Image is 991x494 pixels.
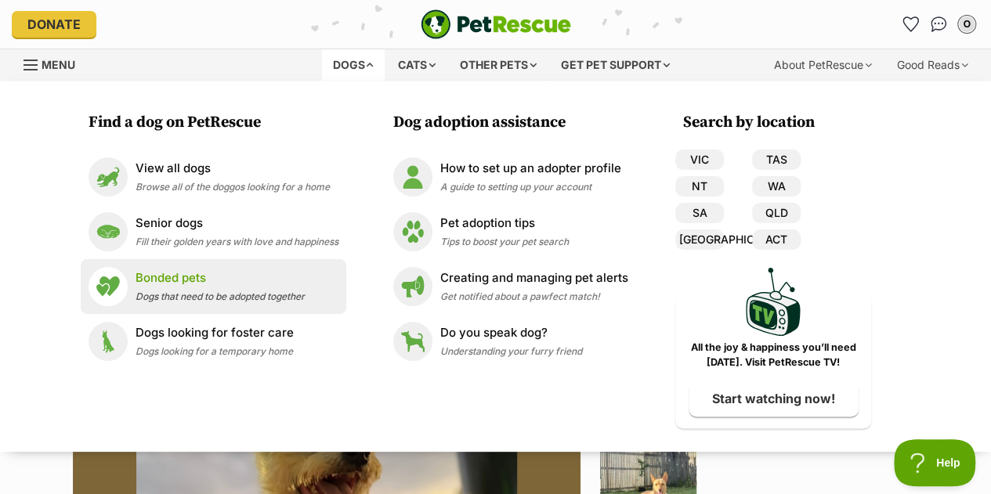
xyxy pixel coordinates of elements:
[746,268,801,336] img: PetRescue TV logo
[440,345,582,357] span: Understanding your furry friend
[675,203,724,223] a: SA
[322,49,385,81] div: Dogs
[89,322,338,361] a: Dogs looking for foster care Dogs looking for foster care Dogs looking for a temporary home
[393,322,628,361] a: Do you speak dog? Do you speak dog? Understanding your furry friend
[42,58,75,71] span: Menu
[683,112,871,134] h3: Search by location
[440,236,569,247] span: Tips to boost your pet search
[387,49,447,81] div: Cats
[89,267,338,306] a: Bonded pets Bonded pets Dogs that need to be adopted together
[440,160,621,178] p: How to set up an adopter profile
[752,203,801,223] a: QLD
[89,157,128,197] img: View all dogs
[440,290,600,302] span: Get notified about a pawfect match!
[550,49,681,81] div: Get pet support
[440,215,569,233] p: Pet adoption tips
[12,11,96,38] a: Donate
[894,439,975,486] iframe: Help Scout Beacon - Open
[752,150,801,170] a: TAS
[752,176,801,197] a: WA
[421,9,571,39] img: logo-e224e6f780fb5917bec1dbf3a21bbac754714ae5b6737aabdf751b685950b380.svg
[24,49,86,78] a: Menu
[89,112,346,134] h3: Find a dog on PetRescue
[136,181,330,193] span: Browse all of the doggos looking for a home
[136,290,305,302] span: Dogs that need to be adopted together
[393,157,628,197] a: How to set up an adopter profile How to set up an adopter profile A guide to setting up your account
[449,49,548,81] div: Other pets
[393,112,636,134] h3: Dog adoption assistance
[89,212,128,251] img: Senior dogs
[393,212,432,251] img: Pet adoption tips
[136,215,338,233] p: Senior dogs
[393,157,432,197] img: How to set up an adopter profile
[687,341,859,370] p: All the joy & happiness you’ll need [DATE]. Visit PetRescue TV!
[675,150,724,170] a: VIC
[689,380,859,416] a: Start watching now!
[675,176,724,197] a: NT
[440,269,628,287] p: Creating and managing pet alerts
[959,16,975,32] div: O
[393,267,432,306] img: Creating and managing pet alerts
[752,229,801,250] a: ACT
[136,345,293,357] span: Dogs looking for a temporary home
[440,181,591,193] span: A guide to setting up your account
[393,212,628,251] a: Pet adoption tips Pet adoption tips Tips to boost your pet search
[136,236,338,247] span: Fill their golden years with love and happiness
[898,12,923,37] a: Favourites
[421,9,571,39] a: PetRescue
[440,324,582,342] p: Do you speak dog?
[136,160,330,178] p: View all dogs
[89,267,128,306] img: Bonded pets
[89,157,338,197] a: View all dogs View all dogs Browse all of the doggos looking for a home
[136,269,305,287] p: Bonded pets
[926,12,951,37] a: Conversations
[675,229,724,250] a: [GEOGRAPHIC_DATA]
[898,12,979,37] ul: Account quick links
[89,322,128,361] img: Dogs looking for foster care
[136,324,294,342] p: Dogs looking for foster care
[763,49,883,81] div: About PetRescue
[89,212,338,251] a: Senior dogs Senior dogs Fill their golden years with love and happiness
[393,322,432,361] img: Do you speak dog?
[886,49,979,81] div: Good Reads
[954,12,979,37] button: My account
[931,16,947,32] img: chat-41dd97257d64d25036548639549fe6c8038ab92f7586957e7f3b1b290dea8141.svg
[393,267,628,306] a: Creating and managing pet alerts Creating and managing pet alerts Get notified about a pawfect ma...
